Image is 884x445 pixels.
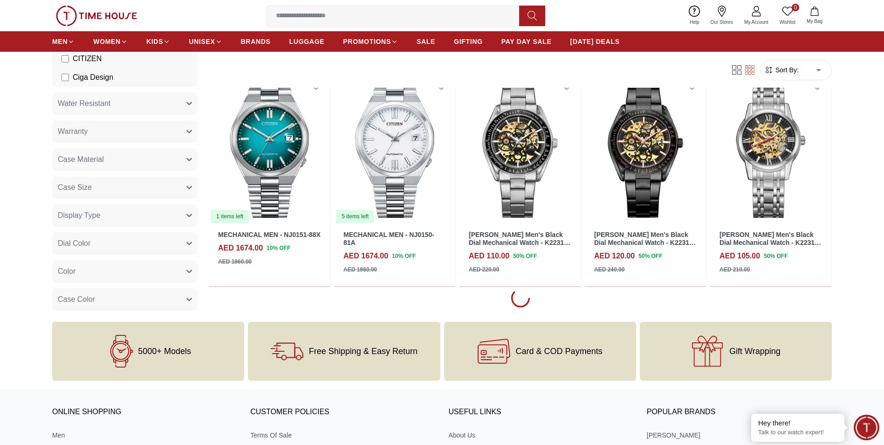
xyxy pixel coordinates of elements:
[764,252,788,260] span: 50 % OFF
[469,265,499,274] div: AED 220.00
[62,74,69,81] input: Ciga Design
[267,244,290,252] span: 10 % OFF
[58,182,92,193] span: Case Size
[73,53,102,64] span: CITIZEN
[209,71,330,224] a: MECHANICAL MEN - NJ0151-88X1 items left
[647,405,832,419] h3: Popular Brands
[758,418,837,428] div: Hey there!
[209,71,330,224] img: MECHANICAL MEN - NJ0151-88X
[594,250,635,262] h4: AED 120.00
[189,33,222,50] a: UNISEX
[392,252,416,260] span: 10 % OFF
[93,37,121,46] span: WOMEN
[774,4,801,28] a: 0Wishlist
[516,347,603,356] span: Card & COD Payments
[218,257,252,266] div: AED 1860.00
[52,288,198,311] button: Case Color
[501,37,552,46] span: PAY DAY SALE
[58,126,88,137] span: Warranty
[720,265,750,274] div: AED 210.00
[250,405,435,419] h3: CUSTOMER POLICIES
[52,176,198,199] button: Case Size
[469,231,570,254] a: [PERSON_NAME] Men's Black Dial Mechanical Watch - K22312-SBSB
[58,98,110,109] span: Water Resistant
[707,19,737,26] span: Our Stores
[52,260,198,283] button: Color
[803,18,826,25] span: My Bag
[343,250,388,262] h4: AED 1674.00
[62,55,69,63] input: CITIZEN
[513,252,537,260] span: 50 % OFF
[417,37,435,46] span: SALE
[309,347,418,356] span: Free Shipping & Easy Return
[218,243,263,254] h4: AED 1674.00
[241,33,271,50] a: BRANDS
[449,405,634,419] h3: USEFUL LINKS
[570,37,620,46] span: [DATE] DEALS
[343,265,377,274] div: AED 1860.00
[469,250,509,262] h4: AED 110.00
[801,5,828,27] button: My Bag
[343,231,434,246] a: MECHANICAL MEN - NJ0150-81A
[740,19,772,26] span: My Account
[58,238,90,249] span: Dial Color
[289,37,325,46] span: LUGGAGE
[289,33,325,50] a: LUGGAGE
[146,33,170,50] a: KIDS
[58,210,100,221] span: Display Type
[58,294,95,305] span: Case Color
[774,65,799,75] span: Sort By:
[56,6,137,26] img: ...
[684,4,705,28] a: Help
[189,37,215,46] span: UNISEX
[501,33,552,50] a: PAY DAY SALE
[58,154,104,165] span: Case Material
[52,148,198,171] button: Case Material
[417,33,435,50] a: SALE
[52,405,237,419] h3: ONLINE SHOPPING
[336,210,374,223] div: 5 items left
[52,120,198,143] button: Warranty
[454,33,483,50] a: GIFTING
[343,33,398,50] a: PROMOTIONS
[449,431,634,440] a: About Us
[638,252,662,260] span: 50 % OFF
[647,431,832,440] a: [PERSON_NAME]
[52,204,198,227] button: Display Type
[73,72,113,83] span: Ciga Design
[459,71,581,224] img: Kenneth Scott Men's Black Dial Mechanical Watch - K22312-SBSB
[146,37,163,46] span: KIDS
[52,232,198,255] button: Dial Color
[241,37,271,46] span: BRANDS
[334,71,455,224] a: MECHANICAL MEN - NJ0150-81A5 items left
[854,415,879,440] div: Chat Widget
[792,4,799,11] span: 0
[764,65,799,75] button: Sort By:
[343,37,391,46] span: PROMOTIONS
[585,71,706,224] img: Kenneth Scott Men's Black Dial Mechanical Watch - K22312-BBBB
[250,431,435,440] a: Terms Of Sale
[594,265,624,274] div: AED 240.00
[334,71,455,224] img: MECHANICAL MEN - NJ0150-81A
[52,37,68,46] span: MEN
[594,231,696,254] a: [PERSON_NAME] Men's Black Dial Mechanical Watch - K22312-BBBB
[710,71,831,224] img: Kenneth Scott Men's Black Dial Mechanical Watch - K22311-SBSB
[93,33,128,50] a: WOMEN
[720,250,760,262] h4: AED 105.00
[758,429,837,437] p: Talk to our watch expert!
[776,19,799,26] span: Wishlist
[570,33,620,50] a: [DATE] DEALS
[720,231,821,254] a: [PERSON_NAME] Men's Black Dial Mechanical Watch - K22311-SBSB
[138,347,191,356] span: 5000+ Models
[729,347,781,356] span: Gift Wrapping
[52,92,198,115] button: Water Resistant
[454,37,483,46] span: GIFTING
[705,4,739,28] a: Our Stores
[52,33,75,50] a: MEN
[211,210,249,223] div: 1 items left
[218,231,321,238] a: MECHANICAL MEN - NJ0151-88X
[686,19,703,26] span: Help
